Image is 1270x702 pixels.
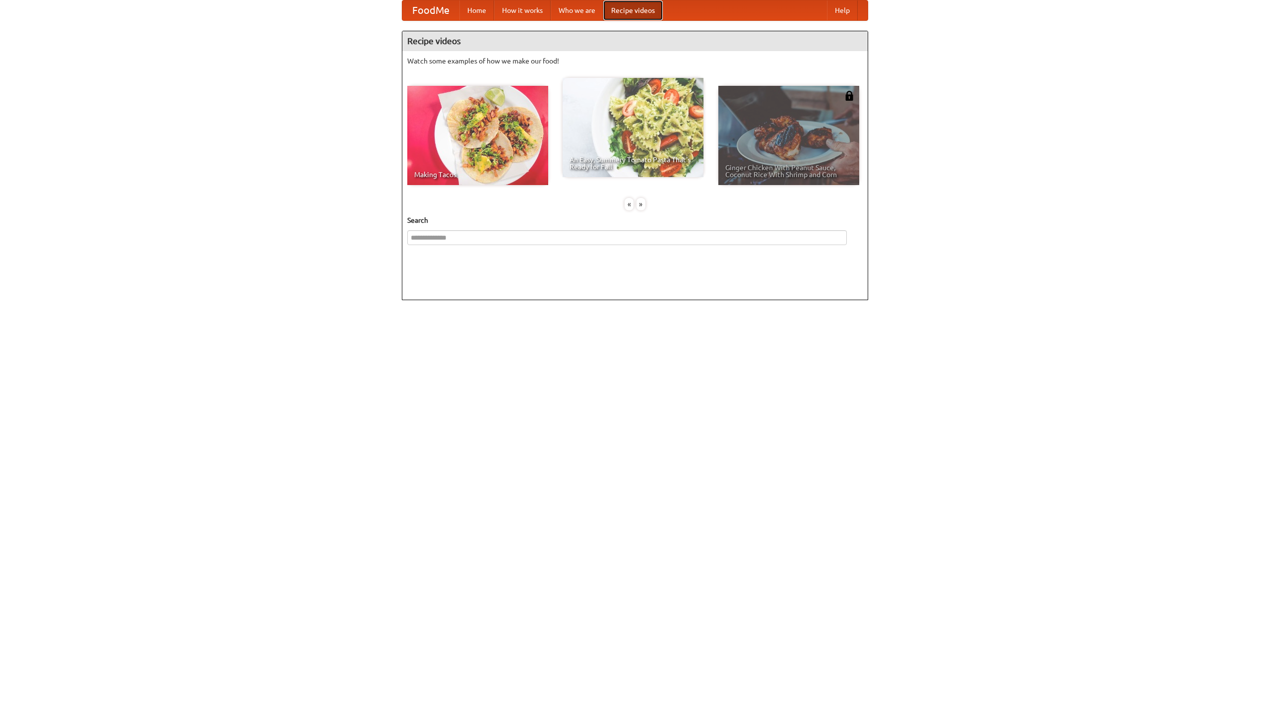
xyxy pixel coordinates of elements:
a: Home [459,0,494,20]
span: Making Tacos [414,171,541,178]
a: Help [827,0,858,20]
a: FoodMe [402,0,459,20]
a: How it works [494,0,551,20]
a: Making Tacos [407,86,548,185]
a: Who we are [551,0,603,20]
p: Watch some examples of how we make our food! [407,56,863,66]
h4: Recipe videos [402,31,868,51]
div: » [636,198,645,210]
a: Recipe videos [603,0,663,20]
img: 483408.png [844,91,854,101]
a: An Easy, Summery Tomato Pasta That's Ready for Fall [563,78,703,177]
h5: Search [407,215,863,225]
span: An Easy, Summery Tomato Pasta That's Ready for Fall [570,156,697,170]
div: « [625,198,634,210]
